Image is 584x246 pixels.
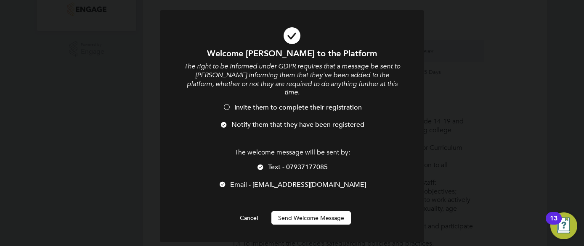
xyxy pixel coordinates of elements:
[183,48,401,59] h1: Welcome [PERSON_NAME] to the Platform
[231,120,364,129] span: Notify them that they have been registered
[268,163,328,171] span: Text - 07937177085
[230,181,366,189] span: Email - [EMAIL_ADDRESS][DOMAIN_NAME]
[233,211,265,225] button: Cancel
[183,148,401,157] p: The welcome message will be sent by:
[550,218,557,229] div: 13
[271,211,351,225] button: Send Welcome Message
[184,62,400,97] i: The right to be informed under GDPR requires that a message be sent to [PERSON_NAME] informing th...
[234,103,362,112] span: Invite them to complete their registration
[550,212,577,239] button: Open Resource Center, 13 new notifications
